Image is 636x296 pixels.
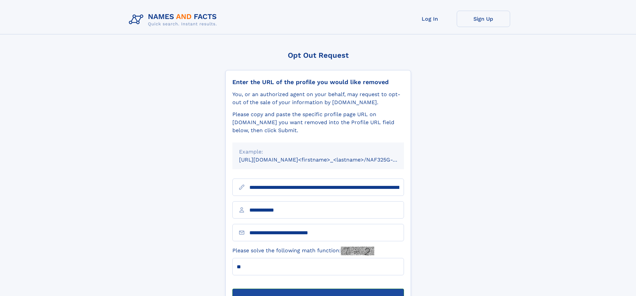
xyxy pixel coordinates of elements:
[232,110,404,134] div: Please copy and paste the specific profile page URL on [DOMAIN_NAME] you want removed into the Pr...
[232,90,404,106] div: You, or an authorized agent on your behalf, may request to opt-out of the sale of your informatio...
[225,51,411,59] div: Opt Out Request
[403,11,457,27] a: Log In
[232,247,374,255] label: Please solve the following math function:
[457,11,510,27] a: Sign Up
[232,78,404,86] div: Enter the URL of the profile you would like removed
[239,148,397,156] div: Example:
[239,157,417,163] small: [URL][DOMAIN_NAME]<firstname>_<lastname>/NAF325G-xxxxxxxx
[126,11,222,29] img: Logo Names and Facts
